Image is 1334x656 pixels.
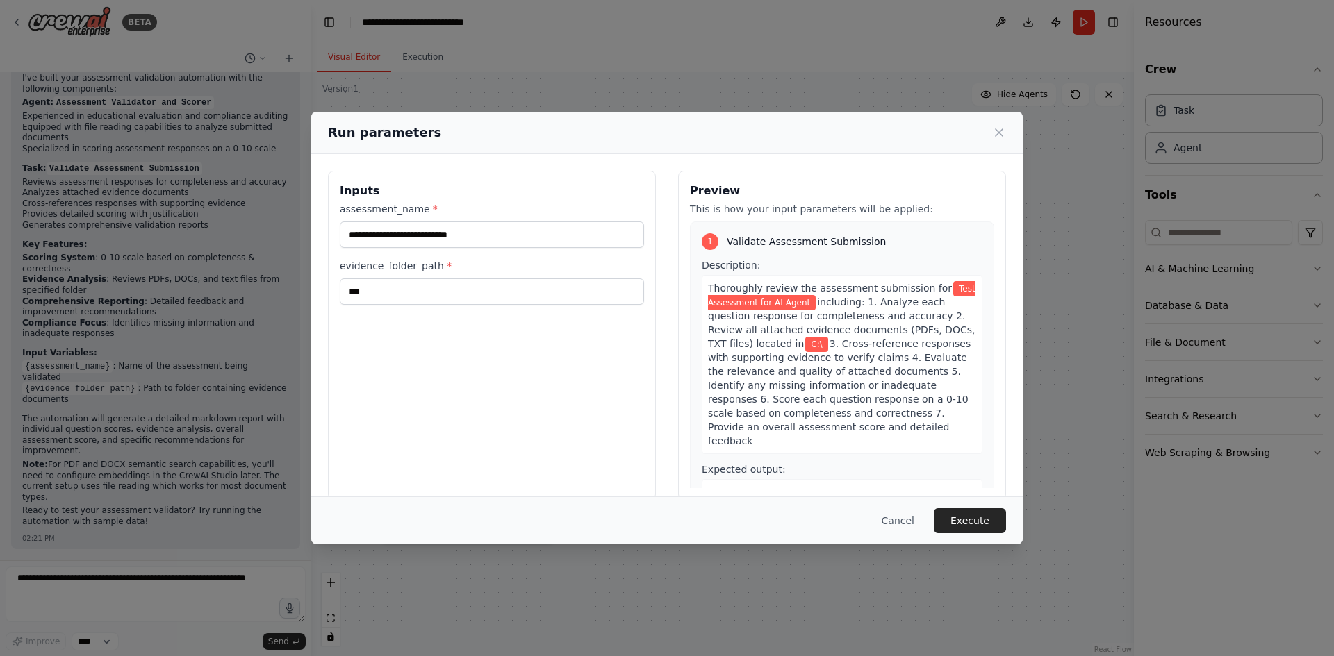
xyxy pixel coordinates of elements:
[708,281,975,310] span: Variable: assessment_name
[708,296,975,349] span: including: 1. Analyze each question response for completeness and accuracy 2. Review all attached...
[727,235,886,249] span: Validate Assessment Submission
[871,508,925,533] button: Cancel
[702,260,760,271] span: Description:
[702,233,718,250] div: 1
[934,508,1006,533] button: Execute
[702,464,786,475] span: Expected output:
[708,487,971,595] span: A comprehensive assessment validation report in markdown format containing: - Individual question...
[340,183,644,199] h3: Inputs
[708,338,971,446] span: 3. Cross-reference responses with supporting evidence to verify claims 4. Evaluate the relevance ...
[340,202,644,216] label: assessment_name
[805,337,827,352] span: Variable: evidence_folder_path
[328,123,441,142] h2: Run parameters
[690,183,994,199] h3: Preview
[340,259,644,273] label: evidence_folder_path
[708,283,952,294] span: Thoroughly review the assessment submission for
[690,202,994,216] p: This is how your input parameters will be applied:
